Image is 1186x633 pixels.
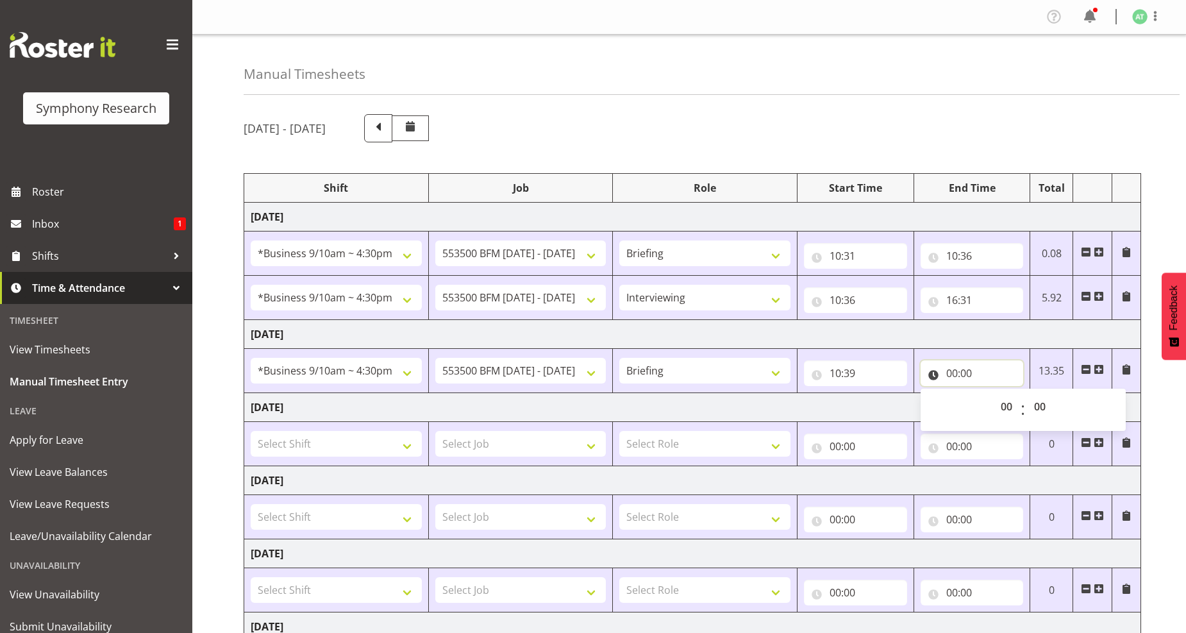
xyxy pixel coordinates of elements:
span: Feedback [1168,285,1180,330]
input: Click to select... [804,360,907,386]
div: Job [435,180,606,196]
input: Click to select... [921,360,1024,386]
div: End Time [921,180,1024,196]
a: View Leave Requests [3,488,189,520]
a: Apply for Leave [3,424,189,456]
span: Leave/Unavailability Calendar [10,527,183,546]
span: Inbox [32,214,174,233]
span: View Leave Balances [10,462,183,482]
button: Feedback - Show survey [1162,273,1186,360]
td: 13.35 [1030,349,1073,393]
td: 5.92 [1030,276,1073,320]
input: Click to select... [804,243,907,269]
a: Leave/Unavailability Calendar [3,520,189,552]
span: View Unavailability [10,585,183,604]
a: View Timesheets [3,333,189,366]
img: Rosterit website logo [10,32,115,58]
td: [DATE] [244,466,1141,495]
span: View Timesheets [10,340,183,359]
span: Shifts [32,246,167,266]
h4: Manual Timesheets [244,67,365,81]
td: [DATE] [244,203,1141,232]
input: Click to select... [804,507,907,532]
div: Role [619,180,790,196]
span: Roster [32,182,186,201]
span: Manual Timesheet Entry [10,372,183,391]
span: : [1021,394,1025,426]
input: Click to select... [804,580,907,605]
input: Click to select... [921,243,1024,269]
div: Timesheet [3,307,189,333]
td: [DATE] [244,393,1141,422]
img: angela-tunnicliffe1838.jpg [1132,9,1148,24]
input: Click to select... [804,434,907,459]
a: View Leave Balances [3,456,189,488]
td: 0 [1030,422,1073,466]
input: Click to select... [921,580,1024,605]
input: Click to select... [921,287,1024,313]
td: 0.08 [1030,232,1073,276]
div: Unavailability [3,552,189,578]
input: Click to select... [921,434,1024,459]
div: Leave [3,398,189,424]
td: 0 [1030,495,1073,539]
div: Start Time [804,180,907,196]
h5: [DATE] - [DATE] [244,121,326,135]
td: [DATE] [244,320,1141,349]
div: Total [1037,180,1066,196]
input: Click to select... [804,287,907,313]
a: View Unavailability [3,578,189,611]
input: Click to select... [921,507,1024,532]
td: 0 [1030,568,1073,612]
td: [DATE] [244,539,1141,568]
div: Symphony Research [36,99,156,118]
span: Apply for Leave [10,430,183,450]
span: View Leave Requests [10,494,183,514]
a: Manual Timesheet Entry [3,366,189,398]
span: 1 [174,217,186,230]
div: Shift [251,180,422,196]
span: Time & Attendance [32,278,167,298]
